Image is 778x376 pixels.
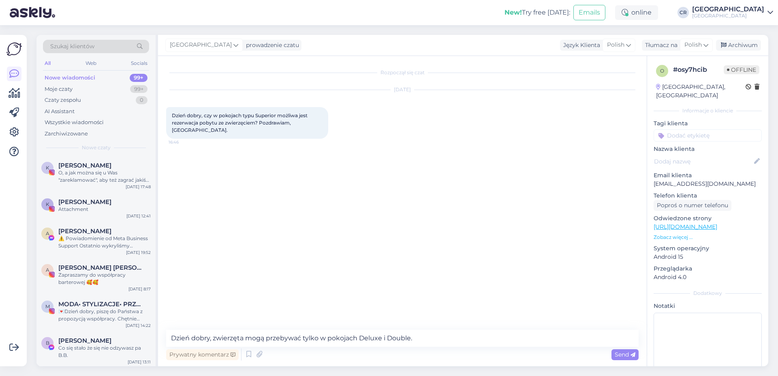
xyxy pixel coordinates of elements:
[654,119,762,128] p: Tagi klienta
[45,118,104,127] div: Wszystkie wiadomości
[654,191,762,200] p: Telefon klienta
[692,6,773,19] a: [GEOGRAPHIC_DATA][GEOGRAPHIC_DATA]
[58,271,151,286] div: Zapraszamy do współpracy barterowej 🥰🥰
[169,139,199,145] span: 16:46
[166,86,639,93] div: [DATE]
[46,267,49,273] span: A
[58,198,111,206] span: Kasia Lebiecka
[573,5,605,20] button: Emails
[45,85,73,93] div: Moje czaty
[58,206,151,213] div: Attachment
[243,41,299,49] div: prowadzenie czatu
[656,83,746,100] div: [GEOGRAPHIC_DATA], [GEOGRAPHIC_DATA]
[560,41,600,49] div: Język Klienta
[58,228,111,235] span: Akiba Benedict
[46,340,49,346] span: B
[654,107,762,114] div: Informacje o kliencie
[58,169,151,184] div: O, a jak można się u Was "zareklamować", aby też zagrać jakiś klimatyczny koncercik?😎
[642,41,678,49] div: Tłumacz na
[692,6,764,13] div: [GEOGRAPHIC_DATA]
[654,200,731,211] div: Poproś o numer telefonu
[673,65,724,75] div: # osy7hcib
[654,273,762,281] p: Android 4.0
[654,244,762,253] p: System operacyjny
[716,40,761,51] div: Archiwum
[128,286,151,292] div: [DATE] 8:17
[45,74,95,82] div: Nowe wiadomości
[58,264,143,271] span: Anna Żukowska Ewa Adamczewska BLIŹNIACZKI • Bóg • rodzina • dom
[654,157,752,166] input: Dodaj nazwę
[654,171,762,180] p: Email klienta
[45,130,88,138] div: Zarchiwizowane
[166,349,239,360] div: Prywatny komentarz
[654,302,762,310] p: Notatki
[654,180,762,188] p: [EMAIL_ADDRESS][DOMAIN_NAME]
[615,351,635,358] span: Send
[45,107,75,116] div: AI Assistant
[46,201,49,207] span: K
[172,112,309,133] span: Dzień dobry, czy w pokojach typu Superior możliwa jest rezerwacja pobytu ze zwierzęciem? Pozdrawi...
[45,96,81,104] div: Czaty zespołu
[692,13,764,19] div: [GEOGRAPHIC_DATA]
[6,41,22,57] img: Askly Logo
[504,9,522,16] b: New!
[136,96,147,104] div: 0
[130,85,147,93] div: 99+
[58,344,151,359] div: Co się stało że się nie odzywasz pa B.B.
[170,41,232,49] span: [GEOGRAPHIC_DATA]
[43,58,52,69] div: All
[678,7,689,18] div: CR
[58,337,111,344] span: Bożena Bolewicz
[58,308,151,322] div: 💌Dzień dobry, piszę do Państwa z propozycją współpracy. Chętnie odwiedziłabym Państwa hotel z rod...
[615,5,658,20] div: online
[126,184,151,190] div: [DATE] 17:48
[654,264,762,273] p: Przeglądarka
[654,129,762,142] input: Dodać etykietę
[128,359,151,365] div: [DATE] 13:11
[166,330,639,347] textarea: Dzień dobry, zwierzęta mogą przebywać tylko w pokojach Deluxe i Double.
[130,74,147,82] div: 99+
[58,235,151,249] div: ⚠️ Powiadomienie od Meta Business Support Ostatnio wykryliśmy nietypową aktywność na Twoim koncie...
[654,223,717,230] a: [URL][DOMAIN_NAME]
[654,145,762,153] p: Nazwa klienta
[126,322,151,329] div: [DATE] 14:22
[129,58,149,69] div: Socials
[654,214,762,223] p: Odwiedzone strony
[654,253,762,261] p: Android 15
[46,165,49,171] span: K
[654,234,762,241] p: Zobacz więcej ...
[126,249,151,256] div: [DATE] 19:52
[166,69,639,76] div: Rozpoczął się czat
[504,8,570,17] div: Try free [DATE]:
[58,162,111,169] span: Karolina Wołczyńska
[126,213,151,219] div: [DATE] 12:41
[654,290,762,297] div: Dodatkowy
[84,58,98,69] div: Web
[45,303,50,309] span: M
[607,41,624,49] span: Polish
[82,144,111,151] span: Nowe czaty
[684,41,702,49] span: Polish
[46,230,49,236] span: A
[660,68,664,74] span: o
[724,65,759,74] span: Offline
[58,301,143,308] span: MODA• STYLIZACJE• PRZEGLĄDY KOLEKCJI
[50,42,94,51] span: Szukaj klientów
